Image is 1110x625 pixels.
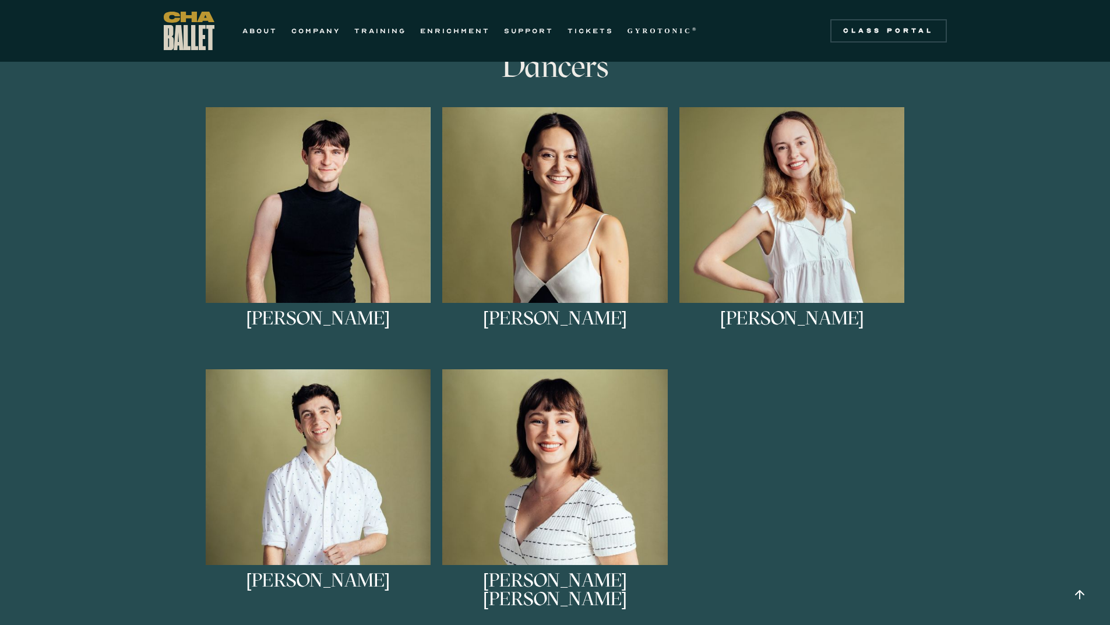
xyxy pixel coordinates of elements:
a: [PERSON_NAME] [PERSON_NAME] [442,369,668,614]
a: ENRICHMENT [420,24,490,38]
a: [PERSON_NAME] [679,107,905,352]
h3: [PERSON_NAME] [PERSON_NAME] [442,571,668,609]
a: COMPANY [291,24,340,38]
sup: ® [692,26,699,32]
a: TRAINING [354,24,406,38]
a: TICKETS [568,24,614,38]
h3: [PERSON_NAME] [246,571,390,609]
a: [PERSON_NAME] [442,107,668,352]
h3: [PERSON_NAME] [483,309,627,347]
div: Class Portal [837,26,940,36]
a: GYROTONIC® [628,24,699,38]
a: SUPPORT [504,24,554,38]
h3: [PERSON_NAME] [246,309,390,347]
strong: GYROTONIC [628,27,692,35]
h3: Dancers [366,49,745,84]
a: [PERSON_NAME] [206,369,431,614]
a: home [164,12,214,50]
a: Class Portal [830,19,947,43]
a: ABOUT [242,24,277,38]
h3: [PERSON_NAME] [720,309,864,347]
a: [PERSON_NAME] [206,107,431,352]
